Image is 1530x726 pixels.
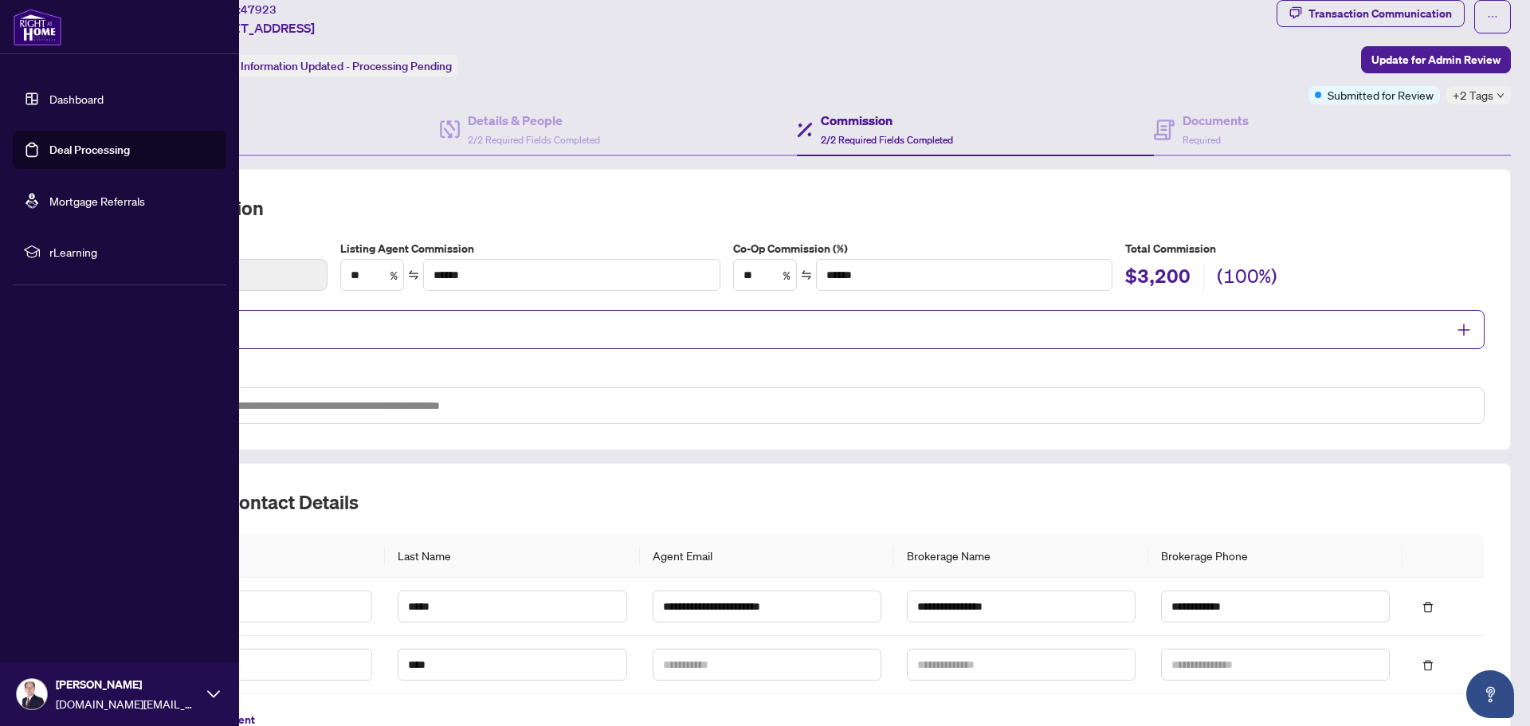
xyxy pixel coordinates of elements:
h2: $3,200 [1125,263,1191,293]
a: Deal Processing [49,143,130,157]
div: Transaction Communication [1308,1,1452,26]
th: Brokerage Name [894,534,1148,578]
span: swap [801,269,812,281]
label: Commission Notes [109,368,1485,386]
button: Open asap [1466,670,1514,718]
button: Update for Admin Review [1361,46,1511,73]
span: 2/2 Required Fields Completed [468,134,600,146]
label: Co-Op Commission (%) [733,240,1113,257]
h4: Details & People [468,111,600,130]
span: swap [408,269,419,281]
img: logo [13,8,62,46]
img: Profile Icon [17,679,47,709]
span: 47923 [241,2,277,17]
h2: (100%) [1217,263,1277,293]
span: Submitted for Review [1328,86,1434,104]
span: Required [1183,134,1221,146]
a: Dashboard [49,92,104,106]
span: Information Updated - Processing Pending [241,59,452,73]
h4: Documents [1183,111,1249,130]
span: [PERSON_NAME] [56,676,199,693]
th: Brokerage Phone [1148,534,1402,578]
span: ellipsis [1487,11,1498,22]
span: [DOMAIN_NAME][EMAIL_ADDRESS][DOMAIN_NAME] [56,695,199,712]
span: delete [1422,602,1434,613]
span: 2/2 Required Fields Completed [821,134,953,146]
span: plus [1457,323,1471,337]
div: Status: [198,55,458,77]
label: Listing Agent Commission [340,240,720,257]
span: Update for Admin Review [1371,47,1501,73]
div: Split Commission [109,310,1485,349]
span: rLearning [49,243,215,261]
th: Last Name [385,534,639,578]
span: down [1497,92,1504,100]
h5: Total Commission [1125,240,1485,257]
span: +2 Tags [1453,86,1493,104]
h2: Total Commission [109,195,1485,221]
a: Mortgage Referrals [49,194,145,208]
th: Agent Email [640,534,894,578]
h2: Co-op Agent Contact Details [109,489,1485,515]
th: First Name [109,534,385,578]
span: [STREET_ADDRESS] [198,18,315,37]
span: delete [1422,660,1434,671]
h4: Commission [821,111,953,130]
